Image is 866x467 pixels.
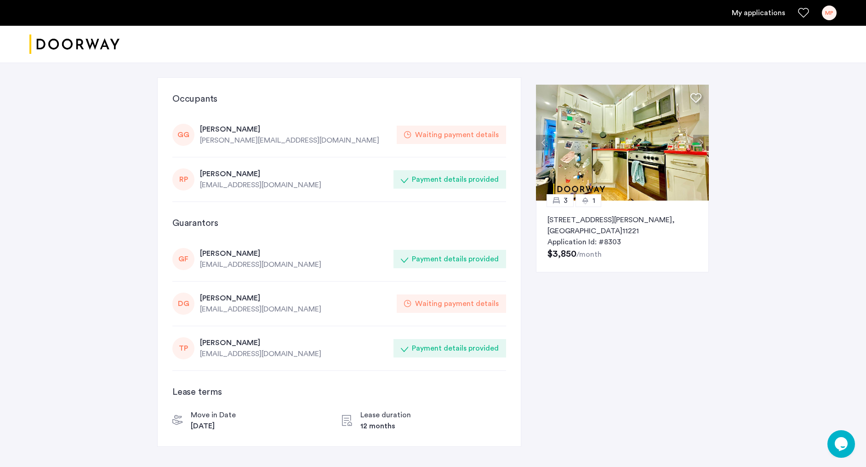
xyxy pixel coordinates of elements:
[693,135,709,150] button: Next apartment
[200,124,391,135] div: [PERSON_NAME]
[415,298,499,309] div: Waiting payment details
[536,201,709,272] a: 31[STREET_ADDRESS][PERSON_NAME], [GEOGRAPHIC_DATA]11221Application Id: #8303
[172,337,194,359] div: TP
[547,238,621,246] span: Application Id: #8303
[200,304,391,315] div: [EMAIL_ADDRESS][DOMAIN_NAME]
[172,124,194,146] div: GG
[172,217,506,230] h3: Guarantors
[360,409,411,421] div: Lease duration
[536,135,552,150] button: Previous apartment
[172,386,506,398] h3: Lease terms
[200,168,388,179] div: [PERSON_NAME]
[822,6,837,20] div: MP
[172,293,194,315] div: DG
[191,409,236,421] div: Move in Date
[200,348,388,359] div: [EMAIL_ADDRESS][DOMAIN_NAME]
[200,293,391,304] div: [PERSON_NAME]
[412,254,499,265] div: Payment details provided
[827,430,857,458] iframe: chat widget
[200,135,391,146] div: [PERSON_NAME][EMAIL_ADDRESS][DOMAIN_NAME]
[172,248,194,270] div: GF
[732,7,785,18] a: My application
[172,168,194,190] div: RP
[547,249,576,259] span: $3,850
[360,421,411,432] div: 12 months
[200,179,388,190] div: [EMAIL_ADDRESS][DOMAIN_NAME]
[536,85,709,201] img: dc6efc1f-24ba-4395-9182-45437e21be9a_638892657078626463.jpeg
[412,343,499,354] div: Payment details provided
[564,195,568,206] span: 3
[200,259,388,270] div: [EMAIL_ADDRESS][DOMAIN_NAME]
[191,421,236,432] div: [DATE]
[576,251,602,258] sub: /month
[415,129,499,140] div: Waiting payment details
[798,7,809,18] a: Favorites
[412,174,499,185] div: Payment details provided
[200,337,388,348] div: [PERSON_NAME]
[172,92,506,105] h3: Occupants
[593,195,595,206] span: 1
[29,27,120,62] img: logo
[29,27,120,62] a: Cazamio logo
[200,248,388,259] div: [PERSON_NAME]
[547,214,697,236] p: [STREET_ADDRESS][PERSON_NAME] 11221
